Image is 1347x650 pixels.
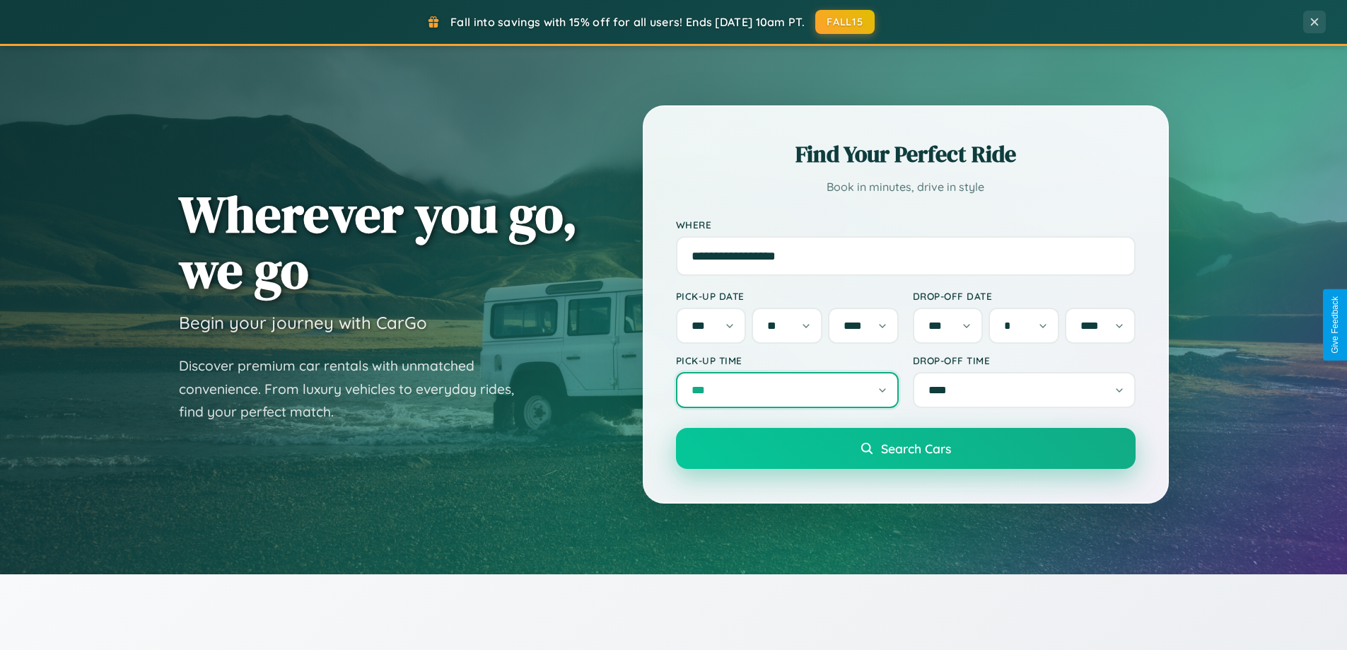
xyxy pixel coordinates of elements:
span: Search Cars [881,441,951,456]
label: Pick-up Date [676,290,899,302]
span: Fall into savings with 15% off for all users! Ends [DATE] 10am PT. [450,15,805,29]
h3: Begin your journey with CarGo [179,312,427,333]
label: Pick-up Time [676,354,899,366]
button: FALL15 [815,10,875,34]
button: Search Cars [676,428,1136,469]
p: Book in minutes, drive in style [676,177,1136,197]
label: Drop-off Date [913,290,1136,302]
h1: Wherever you go, we go [179,186,578,298]
p: Discover premium car rentals with unmatched convenience. From luxury vehicles to everyday rides, ... [179,354,532,424]
label: Where [676,219,1136,231]
h2: Find Your Perfect Ride [676,139,1136,170]
div: Give Feedback [1330,296,1340,354]
label: Drop-off Time [913,354,1136,366]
